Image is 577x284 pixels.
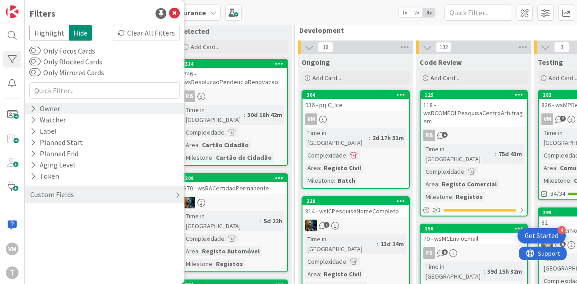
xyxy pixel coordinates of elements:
[305,113,317,125] div: VM
[312,74,341,82] span: Add Card...
[346,150,348,160] span: :
[244,110,245,120] span: :
[183,197,195,208] img: JC
[425,225,527,232] div: 256
[181,174,287,182] div: 209
[421,247,527,259] div: FS
[305,234,377,254] div: Time in [GEOGRAPHIC_DATA]
[423,167,464,176] div: Complexidade
[444,5,512,21] input: Quick Filter...
[302,113,409,125] div: VM
[191,43,220,51] span: Add Card...
[570,176,572,185] span: :
[302,99,409,111] div: 936 - prjIC_Ice
[440,179,499,189] div: Registo Comercial
[464,167,466,176] span: :
[321,163,363,173] div: Registo Civil
[305,269,320,279] div: Area
[517,228,566,243] div: Open Get Started checklist, remaining modules: 4
[19,1,41,12] span: Support
[224,234,226,243] span: :
[29,7,55,20] div: Filters
[29,46,41,55] button: Only Focus Cards
[525,231,559,240] div: Get Started
[369,133,370,143] span: :
[29,67,104,78] label: Only Mirrored Cards
[453,192,485,202] div: Registos
[183,211,260,231] div: Time in [GEOGRAPHIC_DATA]
[261,216,284,226] div: 5d 22h
[198,246,200,256] span: :
[305,163,320,173] div: Area
[302,220,409,231] div: JC
[29,57,41,66] button: Only Blocked Cards
[421,233,527,244] div: 70 - wsMCEnvioEmail
[421,91,527,99] div: 125
[541,113,553,125] div: VM
[183,90,195,102] div: RB
[541,176,570,185] div: Milestone
[421,91,527,127] div: 125118 - wsRCOMEOLPesquisaCentroArbitragem
[495,149,496,159] span: :
[556,163,558,173] span: :
[346,257,348,266] span: :
[183,127,224,137] div: Complexidade
[320,163,321,173] span: :
[29,82,180,99] input: Quick Filter...
[6,266,18,279] div: T
[29,137,84,148] div: Planned Start
[423,179,438,189] div: Area
[181,90,287,102] div: RB
[183,153,212,162] div: Milestone
[181,68,287,88] div: 746 - wsResolucaoPendenciaRenovacao
[370,133,406,143] div: 2d 17h 51m
[320,269,321,279] span: :
[307,198,409,204] div: 320
[378,239,406,249] div: 13d 24m
[6,5,18,18] img: Visit kanbanzone.com
[29,171,60,182] div: Token
[183,234,224,243] div: Complexidade
[442,249,448,255] span: 9
[423,144,495,164] div: Time in [GEOGRAPHIC_DATA]
[411,8,423,17] span: 2x
[181,174,287,194] div: 209870 - wsRACertidaoPermanente
[421,204,527,216] div: 0/1
[377,239,378,249] span: :
[305,220,317,231] img: JC
[421,225,527,244] div: 25670 - wsMCEnvioEmail
[183,105,244,125] div: Time in [GEOGRAPHIC_DATA]
[302,58,330,67] span: Ongoing
[421,225,527,233] div: 256
[420,58,462,67] span: Code Review
[29,56,102,67] label: Only Blocked Cards
[305,176,334,185] div: Milestone
[29,114,67,126] div: Watcher
[321,269,363,279] div: Registo Civil
[29,45,95,56] label: Only Focus Cards
[29,126,58,137] div: Label
[183,140,198,150] div: Area
[436,42,451,53] span: 132
[421,99,527,127] div: 118 - wsRCOMEOLPesquisaCentroArbitragem
[260,216,261,226] span: :
[212,259,214,269] span: :
[335,176,357,185] div: Batch
[181,60,287,68] div: 314
[423,247,435,259] div: FS
[496,149,524,159] div: 75d 43m
[302,90,410,189] a: 364936 - prjIC_IceVMTime in [GEOGRAPHIC_DATA]:2d 17h 51mComplexidade:Area:Registo CivilMilestone:...
[29,148,79,159] div: Planned End
[6,243,18,255] div: VM
[224,127,226,137] span: :
[318,42,333,53] span: 18
[302,197,409,205] div: 320
[181,182,287,194] div: 870 - wsRACertidaoPermanente
[200,140,251,150] div: Cartão Cidadão
[430,74,459,82] span: Add Card...
[181,60,287,88] div: 314746 - wsResolucaoPendenciaRenovacao
[29,25,69,41] span: Highlight
[29,159,76,171] div: Aging Level
[180,59,288,166] a: 314746 - wsResolucaoPendenciaRenovacaoRBTime in [GEOGRAPHIC_DATA]:30d 16h 42mComplexidade:Area:Ca...
[423,8,435,17] span: 3x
